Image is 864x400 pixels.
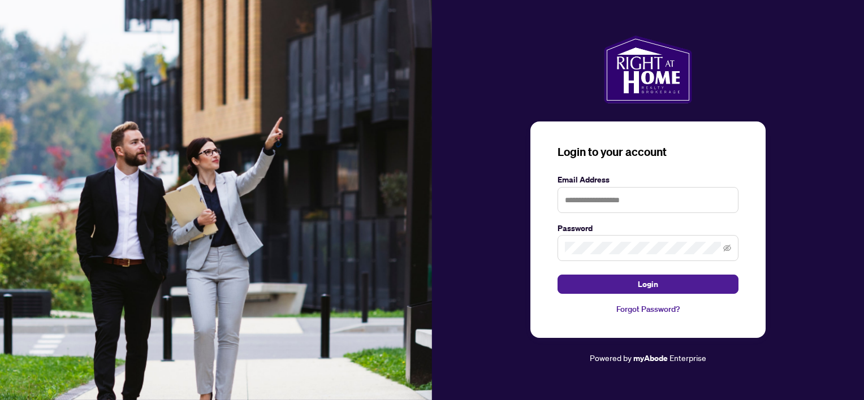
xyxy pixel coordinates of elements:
span: eye-invisible [723,244,731,252]
button: Login [558,275,738,294]
a: myAbode [633,352,668,364]
label: Email Address [558,173,738,186]
span: Powered by [590,353,632,363]
h3: Login to your account [558,144,738,160]
label: Password [558,222,738,234]
span: Login [638,275,658,293]
span: Enterprise [669,353,706,363]
a: Forgot Password? [558,303,738,315]
img: ma-logo [604,36,692,103]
